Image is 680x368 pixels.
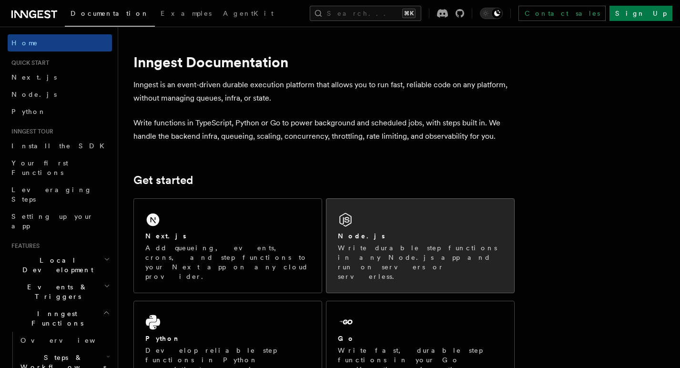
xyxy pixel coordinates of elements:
span: Local Development [8,256,104,275]
a: AgentKit [217,3,279,26]
span: Quick start [8,59,49,67]
a: Contact sales [518,6,606,21]
button: Inngest Functions [8,305,112,332]
span: AgentKit [223,10,274,17]
span: Leveraging Steps [11,186,92,203]
a: Your first Functions [8,154,112,181]
a: Examples [155,3,217,26]
span: Python [11,108,46,115]
h1: Inngest Documentation [133,53,515,71]
p: Write functions in TypeScript, Python or Go to power background and scheduled jobs, with steps bu... [133,116,515,143]
p: Add queueing, events, crons, and step functions to your Next app on any cloud provider. [145,243,310,281]
h2: Node.js [338,231,385,241]
a: Overview [17,332,112,349]
span: Overview [20,337,119,344]
a: Sign Up [609,6,672,21]
span: Inngest Functions [8,309,103,328]
a: Get started [133,174,193,187]
span: Examples [161,10,212,17]
a: Node.js [8,86,112,103]
a: Next.js [8,69,112,86]
button: Events & Triggers [8,278,112,305]
kbd: ⌘K [402,9,416,18]
span: Events & Triggers [8,282,104,301]
span: Install the SDK [11,142,110,150]
h2: Next.js [145,231,186,241]
a: Documentation [65,3,155,27]
a: Node.jsWrite durable step functions in any Node.js app and run on servers or serverless. [326,198,515,293]
button: Local Development [8,252,112,278]
span: Inngest tour [8,128,53,135]
a: Python [8,103,112,120]
span: Setting up your app [11,213,93,230]
span: Home [11,38,38,48]
a: Setting up your app [8,208,112,235]
span: Next.js [11,73,57,81]
button: Toggle dark mode [480,8,503,19]
a: Leveraging Steps [8,181,112,208]
h2: Go [338,334,355,343]
a: Home [8,34,112,51]
a: Next.jsAdd queueing, events, crons, and step functions to your Next app on any cloud provider. [133,198,322,293]
span: Node.js [11,91,57,98]
p: Inngest is an event-driven durable execution platform that allows you to run fast, reliable code ... [133,78,515,105]
span: Features [8,242,40,250]
a: Install the SDK [8,137,112,154]
p: Write durable step functions in any Node.js app and run on servers or serverless. [338,243,503,281]
h2: Python [145,334,181,343]
span: Your first Functions [11,159,68,176]
span: Documentation [71,10,149,17]
button: Search...⌘K [310,6,421,21]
